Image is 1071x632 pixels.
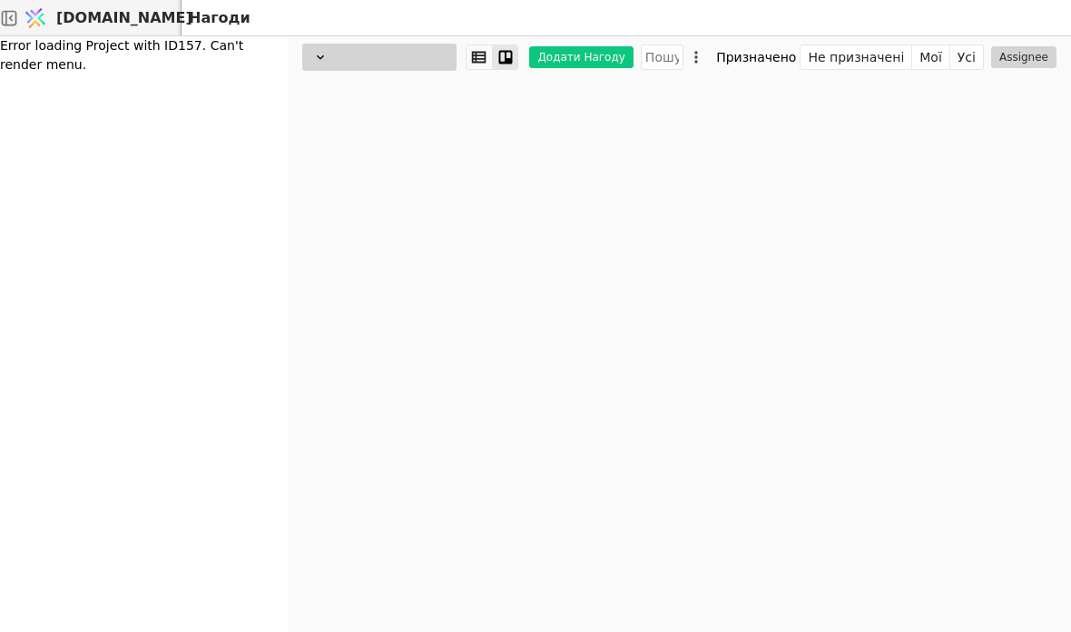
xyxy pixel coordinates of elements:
[950,44,983,70] button: Усі
[991,46,1056,68] button: Assignee
[529,46,633,68] button: Додати Нагоду
[716,44,796,70] div: Призначено
[801,44,912,70] button: Не призначені
[182,7,251,29] h2: Нагоди
[56,7,192,29] span: [DOMAIN_NAME]
[22,1,49,35] img: Logo
[18,1,182,35] a: [DOMAIN_NAME]
[641,44,683,70] input: Пошук
[912,44,950,70] button: Мої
